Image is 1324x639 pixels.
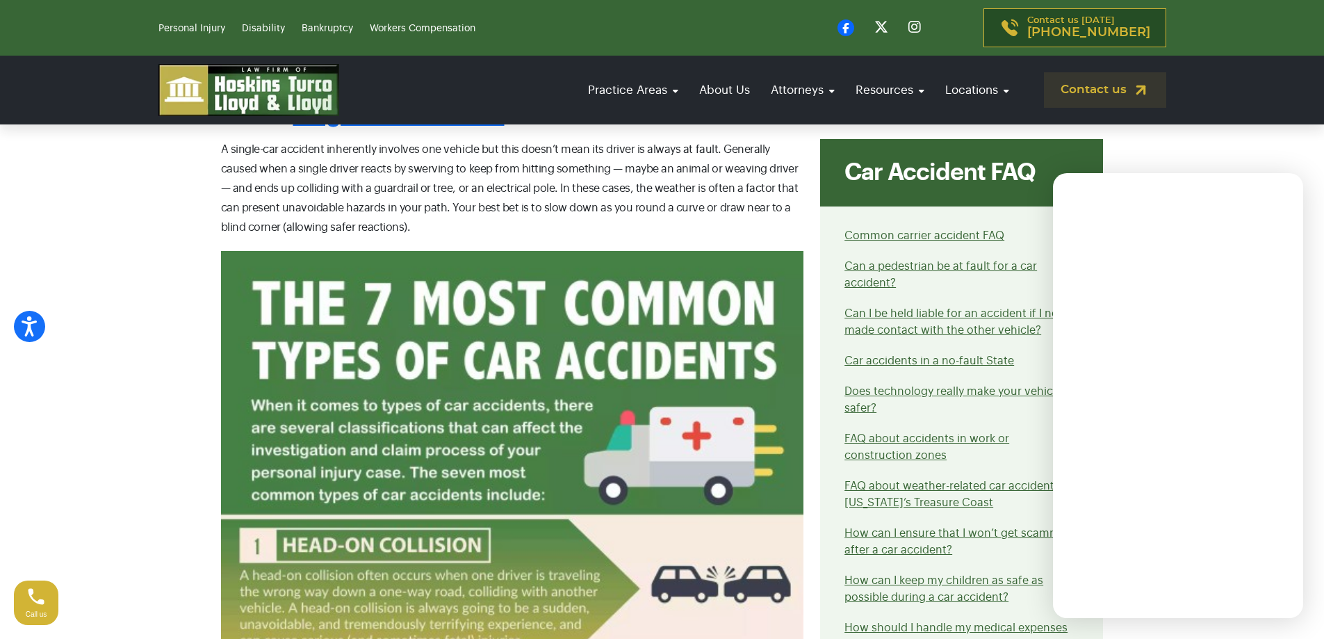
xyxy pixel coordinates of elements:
[581,70,685,110] a: Practice Areas
[820,139,1103,207] div: Car Accident FAQ
[221,140,804,237] p: A single-car accident inherently involves one vehicle but this doesn’t mean its driver is always ...
[692,70,757,110] a: About Us
[849,70,931,110] a: Resources
[1027,16,1150,40] p: Contact us [DATE]
[844,528,1073,556] a: How can I ensure that I won’t get scammed after a car accident?
[844,386,1062,414] a: Does technology really make your vehicle safer?
[302,24,353,33] a: Bankruptcy
[26,610,47,618] span: Call us
[844,433,1009,461] a: FAQ about accidents in work or construction zones
[158,24,225,33] a: Personal Injury
[158,64,339,116] img: logo
[844,308,1074,336] a: Can I be held liable for an accident if I never made contact with the other vehicle?
[983,8,1166,47] a: Contact us [DATE][PHONE_NUMBER]
[844,261,1037,289] a: Can a pedestrian be at fault for a car accident?
[844,355,1014,366] a: Car accidents in a no-fault State
[844,575,1043,603] a: How can I keep my children as safe as possible during a car accident?
[370,24,475,33] a: Workers Compensation
[764,70,842,110] a: Attorneys
[844,480,1077,508] a: FAQ about weather-related car accidents on [US_STATE]’s Treasure Coast
[844,230,1004,241] a: Common carrier accident FAQ
[1027,26,1150,40] span: [PHONE_NUMBER]
[1044,72,1166,108] a: Contact us
[938,70,1016,110] a: Locations
[242,24,285,33] a: Disability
